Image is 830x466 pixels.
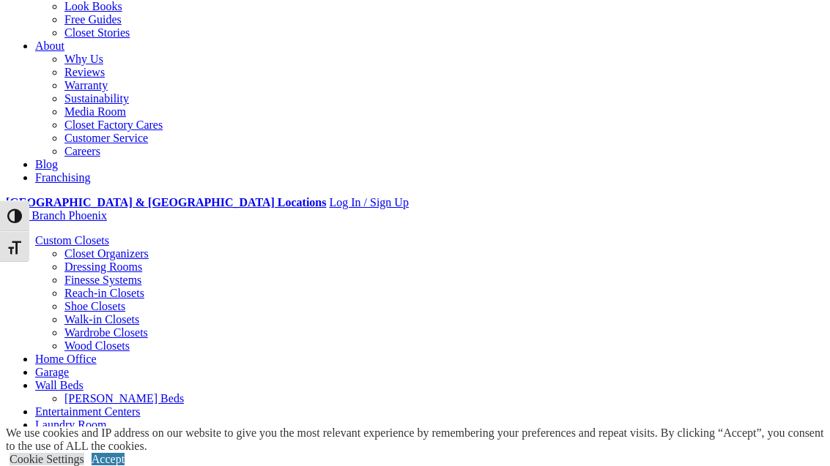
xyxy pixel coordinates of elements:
a: Wood Closets [64,339,130,352]
a: Walk-in Closets [64,313,139,326]
a: Entertainment Centers [35,405,141,418]
a: Your Branch Phoenix [6,209,107,222]
a: About [35,40,64,52]
a: Accept [92,453,125,465]
a: Customer Service [64,132,148,144]
a: Reviews [64,66,105,78]
a: Why Us [64,53,103,65]
span: Phoenix [68,209,106,222]
a: [PERSON_NAME] Beds [64,392,184,405]
a: Shoe Closets [64,300,125,312]
a: Laundry Room [35,418,106,431]
a: Careers [64,145,100,157]
a: Closet Stories [64,26,130,39]
a: Wardrobe Closets [64,326,148,339]
a: Finesse Systems [64,274,141,286]
a: Log In / Sign Up [329,196,408,208]
a: [GEOGRAPHIC_DATA] & [GEOGRAPHIC_DATA] Locations [6,196,326,208]
a: Dressing Rooms [64,260,142,273]
a: Sustainability [64,92,129,105]
a: Franchising [35,171,91,184]
a: Custom Closets [35,234,109,247]
a: Blog [35,158,58,170]
a: Cookie Settings [10,453,84,465]
span: Your Branch [6,209,65,222]
a: Free Guides [64,13,122,26]
a: Warranty [64,79,108,91]
a: Reach-in Closets [64,287,144,299]
a: Wall Beds [35,379,84,391]
a: Garage [35,366,69,378]
a: Closet Organizers [64,247,149,260]
div: We use cookies and IP address on our website to give you the most relevant experience by remember... [6,426,830,453]
a: Home Office [35,353,97,365]
a: Media Room [64,105,126,118]
a: Closet Factory Cares [64,119,163,131]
